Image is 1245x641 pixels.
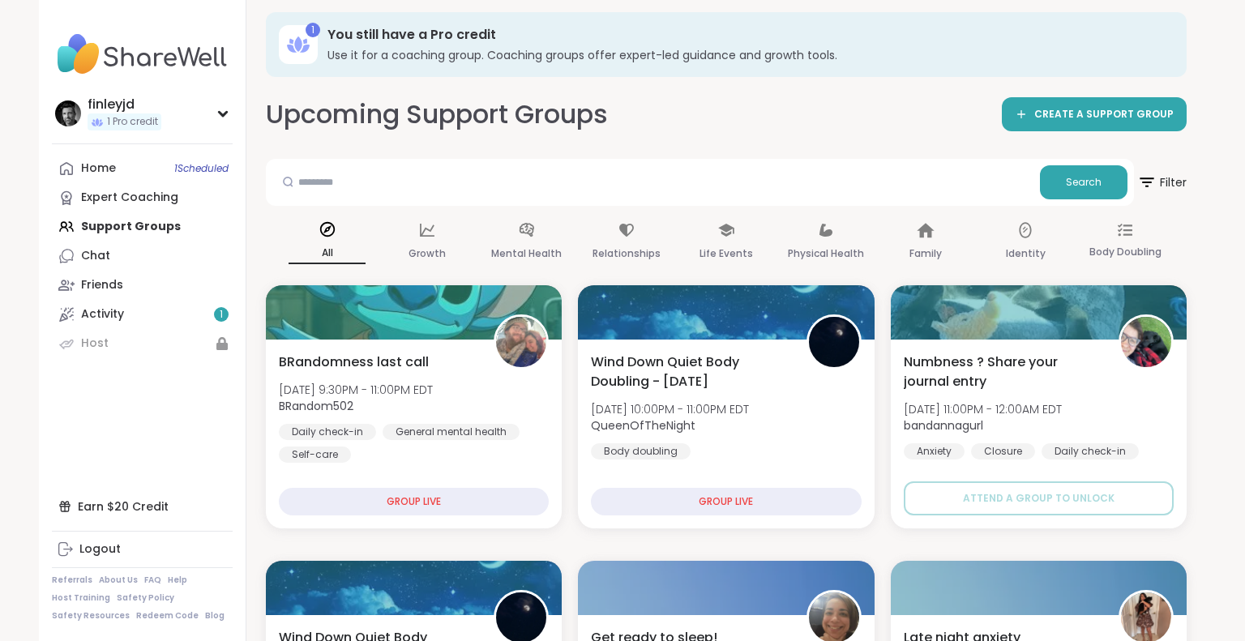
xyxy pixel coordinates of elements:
a: Activity1 [52,300,233,329]
span: [DATE] 10:00PM - 11:00PM EDT [591,401,749,417]
span: Search [1066,175,1102,190]
div: Self-care [279,447,351,463]
p: All [289,243,366,264]
div: Earn $20 Credit [52,492,233,521]
div: Friends [81,277,123,293]
span: Attend a group to unlock [963,491,1115,506]
a: Help [168,575,187,586]
a: Friends [52,271,233,300]
div: Home [81,160,116,177]
div: GROUP LIVE [279,488,549,515]
img: QueenOfTheNight [809,317,859,367]
p: Relationships [593,244,661,263]
a: Referrals [52,575,92,586]
a: Safety Policy [117,592,174,604]
div: Daily check-in [1042,443,1139,459]
a: Host Training [52,592,110,604]
b: QueenOfTheNight [591,417,695,434]
h3: You still have a Pro credit [327,26,1164,44]
p: Mental Health [491,244,562,263]
img: ShareWell Nav Logo [52,26,233,83]
a: Expert Coaching [52,183,233,212]
span: [DATE] 9:30PM - 11:00PM EDT [279,382,433,398]
div: GROUP LIVE [591,488,861,515]
a: Blog [205,610,225,622]
div: 1 [306,23,320,37]
button: Attend a group to unlock [904,481,1174,515]
div: Chat [81,248,110,264]
a: Redeem Code [136,610,199,622]
a: About Us [99,575,138,586]
b: bandannagurl [904,417,983,434]
h3: Use it for a coaching group. Coaching groups offer expert-led guidance and growth tools. [327,47,1164,63]
button: Search [1040,165,1127,199]
div: Closure [971,443,1035,459]
div: Expert Coaching [81,190,178,206]
a: Home1Scheduled [52,154,233,183]
a: CREATE A SUPPORT GROUP [1002,97,1187,131]
span: Numbness ? Share your journal entry [904,353,1101,391]
a: Chat [52,241,233,271]
span: [DATE] 11:00PM - 12:00AM EDT [904,401,1062,417]
div: Body doubling [591,443,691,459]
img: BRandom502 [496,317,546,367]
span: CREATE A SUPPORT GROUP [1034,108,1174,122]
div: Activity [81,306,124,323]
a: FAQ [144,575,161,586]
img: bandannagurl [1121,317,1171,367]
span: 1 [220,308,223,322]
span: BRandomness last call [279,353,429,372]
a: Host [52,329,233,358]
b: BRandom502 [279,398,353,414]
div: General mental health [383,424,520,440]
button: Filter [1137,159,1187,206]
div: Logout [79,541,121,558]
span: Filter [1137,163,1187,202]
span: Wind Down Quiet Body Doubling - [DATE] [591,353,788,391]
a: Logout [52,535,233,564]
div: Daily check-in [279,424,376,440]
span: 1 Pro credit [107,115,158,129]
p: Body Doubling [1089,242,1162,262]
span: 1 Scheduled [174,162,229,175]
p: Growth [409,244,446,263]
p: Family [909,244,942,263]
a: Safety Resources [52,610,130,622]
p: Identity [1006,244,1046,263]
h2: Upcoming Support Groups [266,96,608,133]
img: finleyjd [55,100,81,126]
div: finleyjd [88,96,161,113]
p: Physical Health [788,244,864,263]
div: Anxiety [904,443,965,459]
div: Host [81,335,109,352]
p: Life Events [700,244,753,263]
